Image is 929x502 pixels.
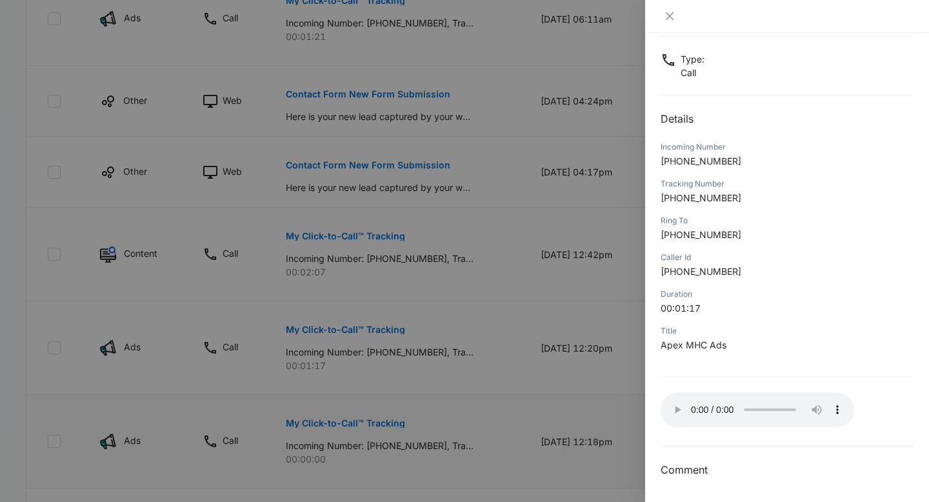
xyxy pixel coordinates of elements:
[661,339,726,350] span: Apex MHC Ads
[661,156,741,166] span: [PHONE_NUMBER]
[661,229,741,240] span: [PHONE_NUMBER]
[661,392,854,427] audio: Your browser does not support the audio tag.
[661,252,914,263] div: Caller Id
[661,10,679,22] button: Close
[681,52,704,66] p: Type :
[681,66,704,79] p: Call
[664,11,675,21] span: close
[661,266,741,277] span: [PHONE_NUMBER]
[661,192,741,203] span: [PHONE_NUMBER]
[661,141,914,153] div: Incoming Number
[661,288,914,300] div: Duration
[661,325,914,337] div: Title
[661,303,701,314] span: 00:01:17
[661,111,914,126] h2: Details
[661,178,914,190] div: Tracking Number
[661,215,914,226] div: Ring To
[661,462,914,477] h3: Comment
